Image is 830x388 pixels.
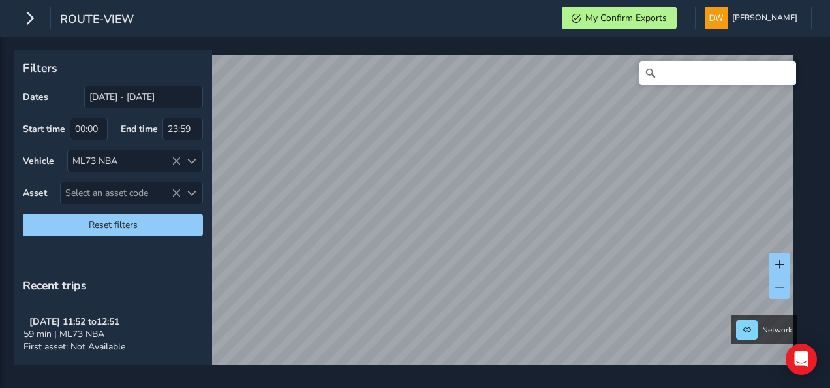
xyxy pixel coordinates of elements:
[121,123,158,135] label: End time
[181,182,202,204] div: Select an asset code
[705,7,728,29] img: diamond-layout
[23,328,104,340] span: 59 min | ML73 NBA
[61,182,181,204] span: Select an asset code
[786,344,817,375] div: Open Intercom Messenger
[585,12,667,24] span: My Confirm Exports
[18,55,793,380] canvas: Map
[23,123,65,135] label: Start time
[562,7,677,29] button: My Confirm Exports
[23,59,203,76] p: Filters
[762,325,792,335] span: Network
[23,155,54,167] label: Vehicle
[14,302,212,366] button: [DATE] 11:52 to12:5159 min | ML73 NBAFirst asset: Not Available
[60,11,134,29] span: route-view
[705,7,802,29] button: [PERSON_NAME]
[23,214,203,236] button: Reset filters
[732,7,797,29] span: [PERSON_NAME]
[68,150,181,172] div: ML73 NBA
[23,340,125,353] span: First asset: Not Available
[23,91,48,103] label: Dates
[639,61,796,85] input: Search
[23,187,47,199] label: Asset
[33,219,193,231] span: Reset filters
[29,315,119,328] strong: [DATE] 11:52 to 12:51
[23,278,87,293] span: Recent trips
